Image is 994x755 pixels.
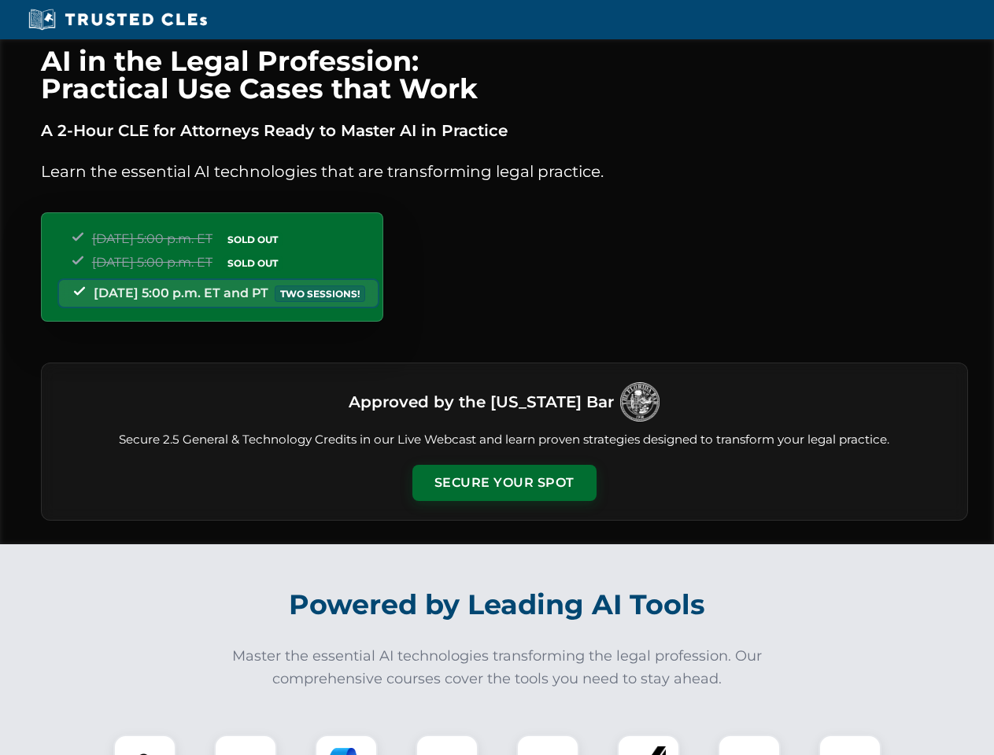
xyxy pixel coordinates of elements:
h3: Approved by the [US_STATE] Bar [349,388,614,416]
span: [DATE] 5:00 p.m. ET [92,255,212,270]
img: Trusted CLEs [24,8,212,31]
span: SOLD OUT [222,231,283,248]
span: [DATE] 5:00 p.m. ET [92,231,212,246]
h2: Powered by Leading AI Tools [61,577,933,632]
p: Learn the essential AI technologies that are transforming legal practice. [41,159,968,184]
p: Master the essential AI technologies transforming the legal profession. Our comprehensive courses... [222,645,773,691]
p: Secure 2.5 General & Technology Credits in our Live Webcast and learn proven strategies designed ... [61,431,948,449]
img: Logo [620,382,660,422]
span: SOLD OUT [222,255,283,271]
h1: AI in the Legal Profession: Practical Use Cases that Work [41,47,968,102]
p: A 2-Hour CLE for Attorneys Ready to Master AI in Practice [41,118,968,143]
button: Secure Your Spot [412,465,597,501]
